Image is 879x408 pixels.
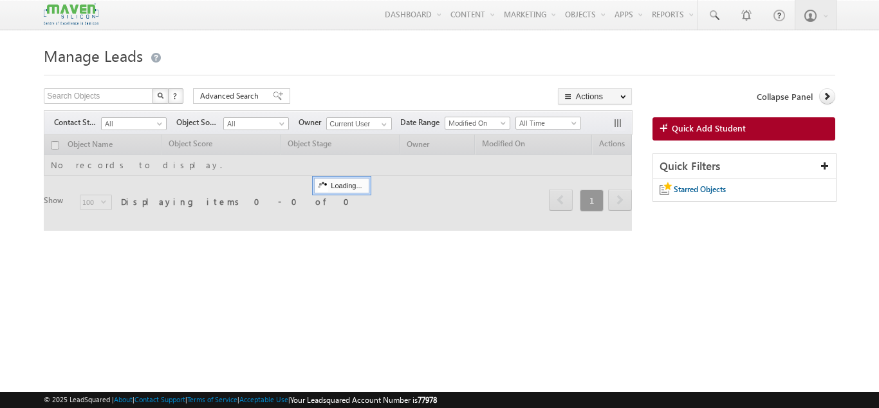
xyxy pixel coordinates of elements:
[672,122,746,134] span: Quick Add Student
[187,395,237,403] a: Terms of Service
[134,395,185,403] a: Contact Support
[157,92,163,99] img: Search
[44,3,98,26] img: Custom Logo
[54,117,101,128] span: Contact Stage
[757,91,813,102] span: Collapse Panel
[653,154,836,179] div: Quick Filters
[173,90,179,101] span: ?
[326,117,392,130] input: Type to Search
[114,395,133,403] a: About
[400,117,445,128] span: Date Range
[445,117,510,130] a: Modified On
[44,45,143,66] span: Manage Leads
[418,395,437,405] span: 77978
[239,395,288,403] a: Acceptable Use
[101,117,167,130] a: All
[290,395,437,405] span: Your Leadsquared Account Number is
[102,118,163,130] span: All
[674,184,726,194] span: Starred Objects
[200,90,263,102] span: Advanced Search
[375,118,391,131] a: Show All Items
[516,117,577,129] span: All Time
[515,117,581,130] a: All Time
[224,118,285,130] span: All
[44,394,437,406] span: © 2025 LeadSquared | | | | |
[558,88,632,104] button: Actions
[445,117,506,129] span: Modified On
[168,88,183,104] button: ?
[176,117,223,128] span: Object Source
[314,178,369,193] div: Loading...
[223,117,289,130] a: All
[652,117,835,141] a: Quick Add Student
[299,117,326,128] span: Owner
